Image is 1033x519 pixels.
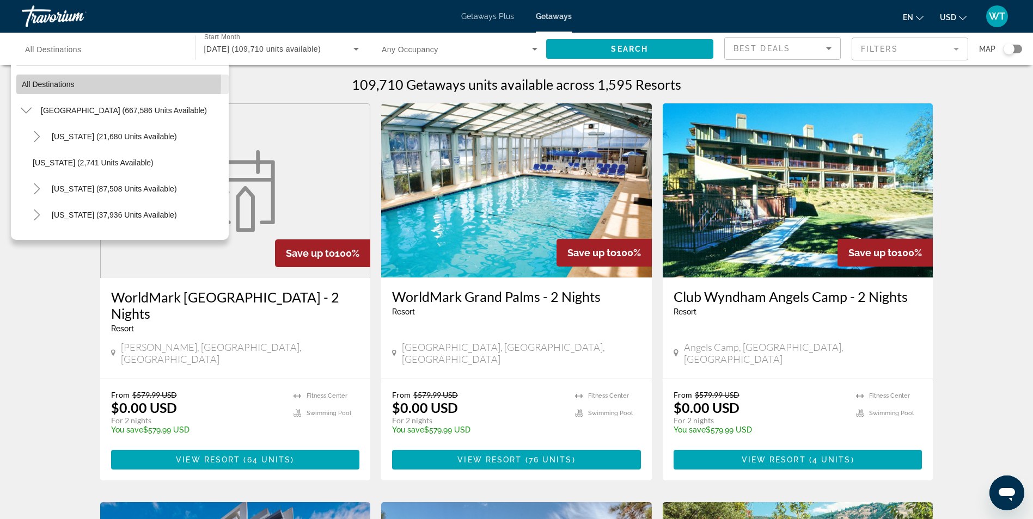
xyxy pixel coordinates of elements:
span: [GEOGRAPHIC_DATA] (667,586 units available) [41,106,207,115]
span: From [674,390,692,399]
span: Angels Camp, [GEOGRAPHIC_DATA], [GEOGRAPHIC_DATA] [684,341,922,365]
p: For 2 nights [111,416,283,425]
span: [DATE] (109,710 units available) [204,45,321,53]
span: Search [611,45,648,53]
span: Resort [392,307,415,316]
span: Fitness Center [869,392,910,399]
p: For 2 nights [674,416,846,425]
span: [GEOGRAPHIC_DATA], [GEOGRAPHIC_DATA], [GEOGRAPHIC_DATA] [402,341,641,365]
button: [US_STATE] (87,508 units available) [46,179,229,199]
p: $0.00 USD [111,399,177,416]
span: Map [979,41,995,57]
span: [US_STATE] (37,936 units available) [52,211,177,219]
span: All destinations [22,80,75,89]
h1: 109,710 Getaways units available across 1,595 Resorts [352,76,681,92]
button: [US_STATE] (2,741 units available) [27,153,229,172]
img: week.svg [189,150,282,232]
iframe: Button to launch messaging window [989,475,1024,510]
span: ( ) [522,455,575,464]
p: $579.99 USD [111,425,283,434]
button: Toggle California (87,508 units available) [27,180,46,199]
span: Save up to [567,247,616,258]
a: Club Wyndham Angels Camp - 2 Nights [674,288,922,305]
span: View Resort [176,455,240,464]
span: You save [111,425,143,434]
button: [US_STATE] (6 units available) [27,231,229,251]
span: 4 units [812,455,851,464]
div: 100% [838,239,933,267]
button: Change language [903,9,924,25]
span: All Destinations [25,45,82,54]
span: en [903,13,913,22]
span: $579.99 USD [132,390,177,399]
button: View Resort(64 units) [111,450,360,469]
span: $579.99 USD [695,390,739,399]
span: Swimming Pool [307,410,351,417]
button: [GEOGRAPHIC_DATA] (667,586 units available) [35,101,229,120]
button: [US_STATE] (37,936 units available) [46,205,229,225]
button: User Menu [983,5,1011,28]
span: ( ) [240,455,294,464]
span: $579.99 USD [413,390,458,399]
button: Search [546,39,714,59]
div: 100% [557,239,652,267]
p: For 2 nights [392,416,564,425]
button: [US_STATE] (21,680 units available) [46,127,229,146]
p: $0.00 USD [674,399,739,416]
button: Filter [852,37,968,61]
button: All destinations [16,75,229,94]
button: Toggle United States (667,586 units available) [16,101,35,120]
p: $579.99 USD [674,425,846,434]
span: Save up to [848,247,897,258]
span: From [111,390,130,399]
button: Toggle Arizona (21,680 units available) [27,127,46,146]
span: You save [674,425,706,434]
span: USD [940,13,956,22]
mat-select: Sort by [734,42,832,55]
span: Start Month [204,34,240,41]
span: Fitness Center [588,392,629,399]
span: Best Deals [734,44,790,53]
span: [US_STATE] (21,680 units available) [52,132,177,141]
a: WorldMark [GEOGRAPHIC_DATA] - 2 Nights [111,289,360,322]
img: DK63O01X.jpg [381,103,652,277]
div: 100% [275,239,370,267]
span: View Resort [457,455,522,464]
p: $579.99 USD [392,425,564,434]
span: Any Occupancy [382,45,438,54]
a: WorldMark Grand Palms - 2 Nights [392,288,641,305]
button: View Resort(4 units) [674,450,922,469]
span: Swimming Pool [588,410,633,417]
span: 64 units [247,455,291,464]
span: [US_STATE] (2,741 units available) [33,158,154,167]
span: Fitness Center [307,392,347,399]
span: ( ) [806,455,854,464]
button: Change currency [940,9,967,25]
span: WT [989,11,1005,22]
span: Resort [111,324,134,333]
a: Getaways Plus [461,12,514,21]
p: $0.00 USD [392,399,458,416]
span: Resort [674,307,696,316]
span: View Resort [742,455,806,464]
img: 5489E01X.jpg [663,103,933,277]
span: You save [392,425,424,434]
span: Save up to [286,248,335,259]
span: [PERSON_NAME], [GEOGRAPHIC_DATA], [GEOGRAPHIC_DATA] [121,341,359,365]
a: Getaways [536,12,572,21]
span: From [392,390,411,399]
span: [US_STATE] (87,508 units available) [52,184,177,193]
a: Travorium [22,2,131,30]
button: View Resort(76 units) [392,450,641,469]
span: 76 units [529,455,572,464]
button: Toggle Colorado (37,936 units available) [27,206,46,225]
span: Swimming Pool [869,410,914,417]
